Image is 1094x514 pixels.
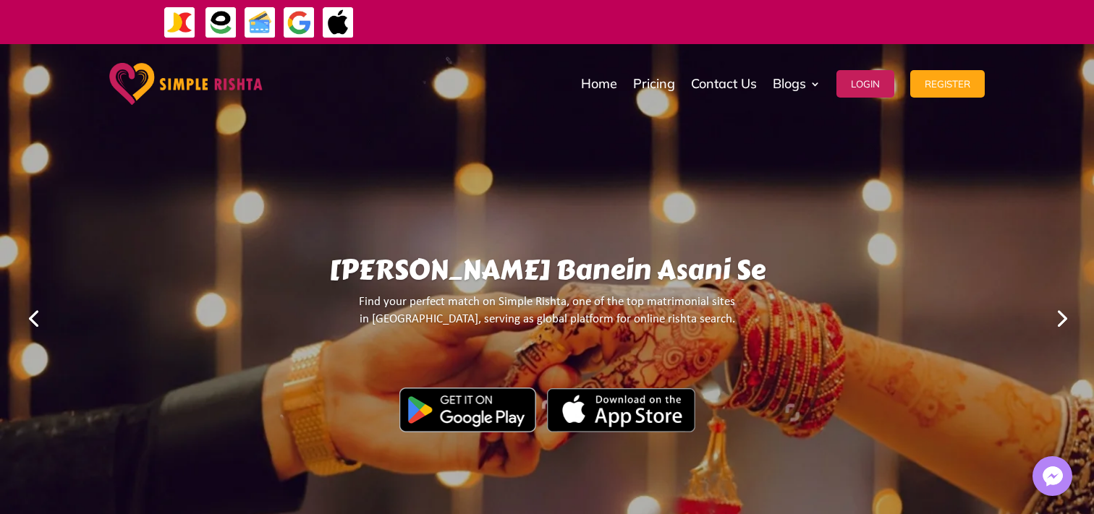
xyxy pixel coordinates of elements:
[633,48,675,120] a: Pricing
[244,7,276,39] img: Credit Cards
[143,294,951,340] p: Find your perfect match on Simple Rishta, one of the top matrimonial sites in [GEOGRAPHIC_DATA], ...
[283,7,315,39] img: GooglePay-icon
[674,9,705,34] strong: جاز کیش
[773,48,820,120] a: Blogs
[836,70,894,98] button: Login
[205,7,237,39] img: EasyPaisa-icon
[1038,462,1067,491] img: Messenger
[581,48,617,120] a: Home
[691,48,757,120] a: Contact Us
[322,7,355,39] img: ApplePay-icon
[836,48,894,120] a: Login
[910,48,985,120] a: Register
[399,13,1023,30] div: ایپ میں پیمنٹ صرف گوگل پے اور ایپل پے کے ذریعے ممکن ہے۔ ، یا کریڈٹ کارڈ کے ذریعے ویب سائٹ پر ہوگی۔
[639,9,671,34] strong: ایزی پیسہ
[164,7,196,39] img: JazzCash-icon
[910,70,985,98] button: Register
[143,254,951,294] h1: [PERSON_NAME] Banein Asani Se
[399,387,536,432] img: Google Play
